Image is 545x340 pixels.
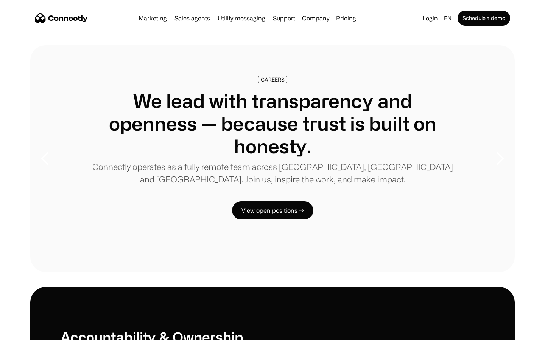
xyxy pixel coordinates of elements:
p: Connectly operates as a fully remote team across [GEOGRAPHIC_DATA], [GEOGRAPHIC_DATA] and [GEOGRA... [91,161,454,185]
a: Pricing [333,15,359,21]
h1: We lead with transparency and openness — because trust is built on honesty. [91,90,454,158]
aside: Language selected: English [8,326,45,337]
a: View open positions → [232,201,313,219]
a: Support [270,15,298,21]
a: Utility messaging [215,15,268,21]
div: CAREERS [261,77,285,82]
ul: Language list [15,327,45,337]
a: Schedule a demo [458,11,510,26]
a: Login [419,13,441,23]
div: Company [302,13,329,23]
a: Sales agents [171,15,213,21]
a: Marketing [135,15,170,21]
div: en [444,13,452,23]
